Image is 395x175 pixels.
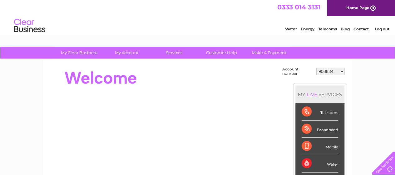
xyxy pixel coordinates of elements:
div: Telecoms [302,103,338,121]
div: Broadband [302,121,338,138]
a: Energy [301,27,314,31]
a: Contact [353,27,369,31]
div: MY SERVICES [295,85,344,103]
a: Blog [341,27,350,31]
a: Log out [374,27,389,31]
a: 0333 014 3131 [277,3,320,11]
a: My Clear Business [53,47,105,59]
div: Water [302,155,338,172]
a: Services [148,47,200,59]
div: Mobile [302,138,338,155]
a: Telecoms [318,27,337,31]
td: Account number [281,65,315,77]
img: logo.png [14,16,46,35]
a: Customer Help [196,47,247,59]
div: LIVE [305,91,318,97]
a: Make A Payment [243,47,295,59]
a: Water [285,27,297,31]
a: My Account [101,47,152,59]
div: Clear Business is a trading name of Verastar Limited (registered in [GEOGRAPHIC_DATA] No. 3667643... [50,3,345,30]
